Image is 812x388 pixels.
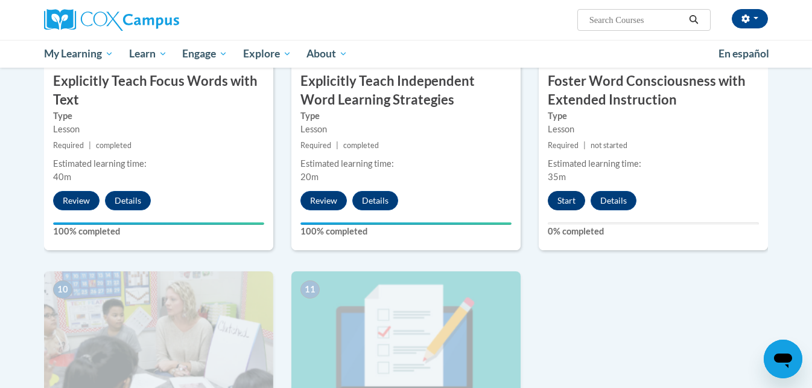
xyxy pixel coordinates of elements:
[235,40,299,68] a: Explore
[548,157,759,170] div: Estimated learning time:
[343,141,379,150] span: completed
[44,72,273,109] h3: Explicitly Teach Focus Words with Text
[26,40,786,68] div: Main menu
[129,47,167,61] span: Learn
[121,40,175,68] a: Learn
[548,141,579,150] span: Required
[53,109,264,123] label: Type
[591,141,627,150] span: not started
[300,141,331,150] span: Required
[299,40,356,68] a: About
[53,225,264,238] label: 100% completed
[89,141,91,150] span: |
[96,141,132,150] span: completed
[732,9,768,28] button: Account Settings
[591,191,636,210] button: Details
[548,191,585,210] button: Start
[685,13,703,27] button: Search
[44,9,273,31] a: Cox Campus
[105,191,151,210] button: Details
[300,225,512,238] label: 100% completed
[548,109,759,123] label: Type
[548,225,759,238] label: 0% completed
[53,191,100,210] button: Review
[243,47,291,61] span: Explore
[291,72,521,109] h3: Explicitly Teach Independent Word Learning Strategies
[53,172,71,182] span: 40m
[352,191,398,210] button: Details
[182,47,227,61] span: Engage
[300,222,512,225] div: Your progress
[548,123,759,136] div: Lesson
[711,41,777,66] a: En español
[583,141,586,150] span: |
[53,141,84,150] span: Required
[300,123,512,136] div: Lesson
[44,47,113,61] span: My Learning
[336,141,338,150] span: |
[764,340,802,378] iframe: Button to launch messaging window
[300,109,512,123] label: Type
[300,157,512,170] div: Estimated learning time:
[53,280,72,299] span: 10
[300,191,347,210] button: Review
[36,40,121,68] a: My Learning
[53,157,264,170] div: Estimated learning time:
[306,47,347,61] span: About
[53,222,264,225] div: Your progress
[548,172,566,182] span: 35m
[588,13,685,27] input: Search Courses
[300,280,320,299] span: 11
[300,172,319,182] span: 20m
[539,72,768,109] h3: Foster Word Consciousness with Extended Instruction
[718,47,769,60] span: En español
[44,9,179,31] img: Cox Campus
[53,123,264,136] div: Lesson
[174,40,235,68] a: Engage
